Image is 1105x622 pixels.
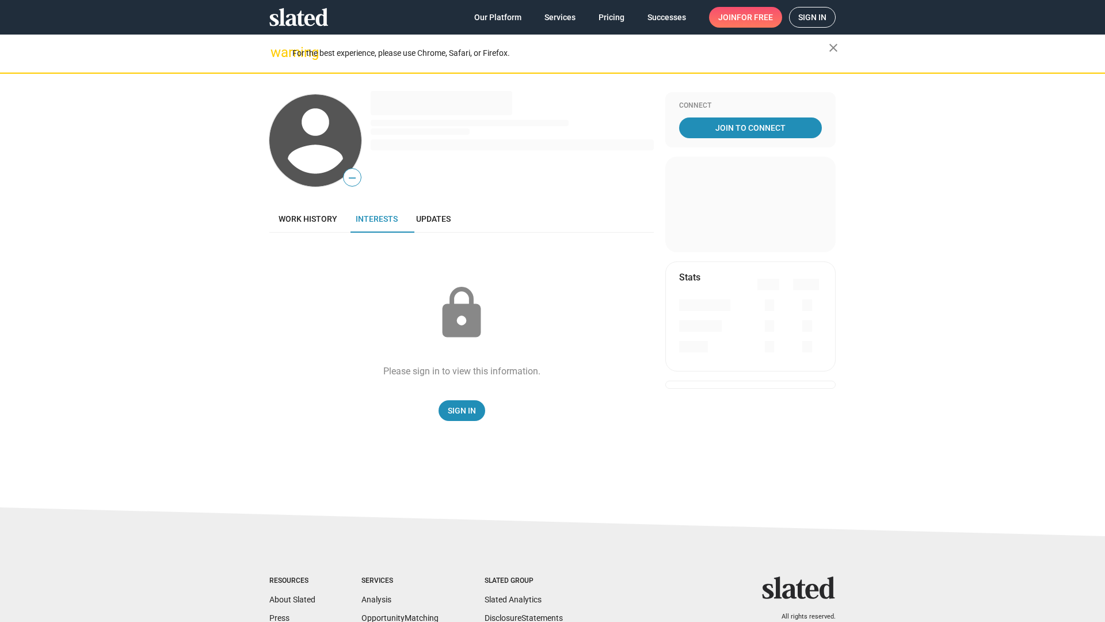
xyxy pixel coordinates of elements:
[679,101,822,111] div: Connect
[383,365,540,377] div: Please sign in to view this information.
[465,7,531,28] a: Our Platform
[485,577,563,586] div: Slated Group
[789,7,836,28] a: Sign in
[269,595,315,604] a: About Slated
[269,577,315,586] div: Resources
[407,205,460,233] a: Updates
[416,214,451,223] span: Updates
[433,285,490,342] mat-icon: lock
[826,41,840,55] mat-icon: close
[344,170,361,185] span: —
[737,7,773,28] span: for free
[448,400,476,421] span: Sign In
[599,7,624,28] span: Pricing
[474,7,521,28] span: Our Platform
[361,577,439,586] div: Services
[279,214,337,223] span: Work history
[709,7,782,28] a: Joinfor free
[681,117,820,138] span: Join To Connect
[485,595,542,604] a: Slated Analytics
[679,271,700,283] mat-card-title: Stats
[356,214,398,223] span: Interests
[269,205,346,233] a: Work history
[346,205,407,233] a: Interests
[718,7,773,28] span: Join
[270,45,284,59] mat-icon: warning
[798,7,826,27] span: Sign in
[679,117,822,138] a: Join To Connect
[361,595,391,604] a: Analysis
[589,7,634,28] a: Pricing
[439,400,485,421] a: Sign In
[638,7,695,28] a: Successes
[544,7,576,28] span: Services
[292,45,829,61] div: For the best experience, please use Chrome, Safari, or Firefox.
[647,7,686,28] span: Successes
[535,7,585,28] a: Services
